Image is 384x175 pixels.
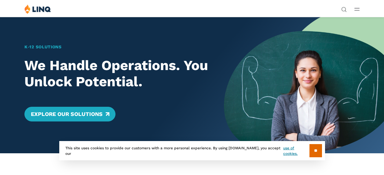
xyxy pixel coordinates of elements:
button: Open Search Bar [341,6,347,12]
a: Explore Our Solutions [24,107,115,121]
img: Home Banner [224,17,384,153]
img: LINQ | K‑12 Software [24,4,51,14]
nav: Utility Navigation [341,4,347,12]
div: This site uses cookies to provide our customers with a more personal experience. By using [DOMAIN... [59,141,325,160]
button: Open Main Menu [354,6,360,13]
a: use of cookies. [283,145,309,156]
h2: We Handle Operations. You Unlock Potential. [24,58,208,89]
h1: K‑12 Solutions [24,44,208,50]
